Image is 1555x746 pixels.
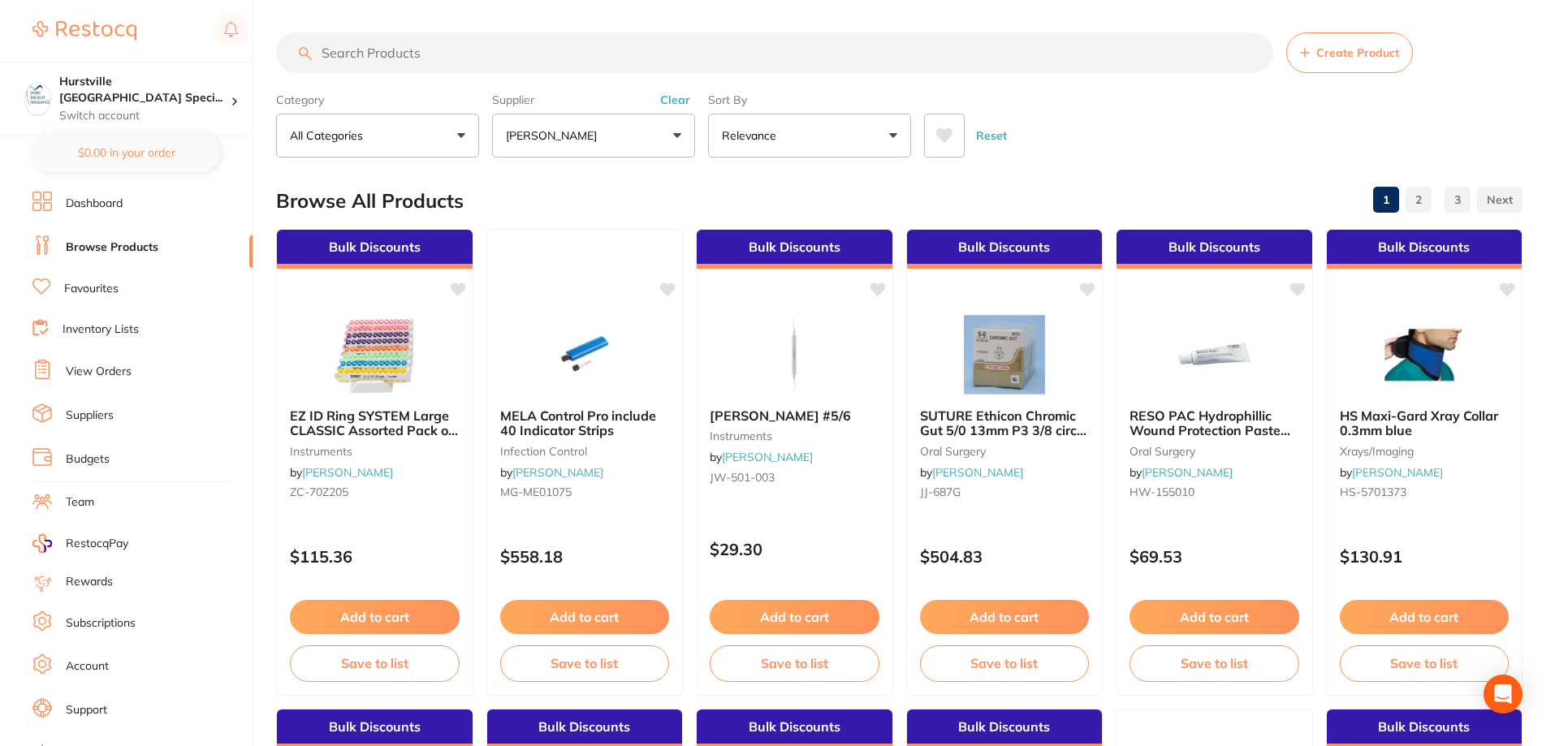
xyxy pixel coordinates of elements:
[1445,183,1471,216] a: 3
[1340,445,1510,458] small: xrays/imaging
[32,12,136,50] a: Restocq Logo
[1316,46,1399,59] span: Create Product
[1130,645,1299,681] button: Save to list
[276,190,464,213] h2: Browse All Products
[1406,183,1432,216] a: 2
[952,314,1057,395] img: SUTURE Ethicon Chromic Gut 5/0 13mm P3 3/8 circ rev cut x 12
[290,445,460,458] small: instruments
[290,600,460,634] button: Add to cart
[710,407,851,424] span: [PERSON_NAME] #5/6
[276,114,479,157] button: All Categories
[290,645,460,681] button: Save to list
[710,429,879,442] small: instruments
[920,645,1090,681] button: Save to list
[907,230,1103,269] div: Bulk Discounts
[722,450,813,464] a: [PERSON_NAME]
[1117,230,1312,269] div: Bulk Discounts
[1340,407,1498,438] span: HS Maxi-Gard Xray Collar 0.3mm blue
[290,127,369,144] p: All Categories
[25,83,50,108] img: Hurstville Sydney Specialist Periodontics
[920,445,1090,458] small: oral surgery
[500,645,670,681] button: Save to list
[66,407,114,424] a: Suppliers
[710,470,775,485] span: JW-501-003
[290,465,393,480] span: by
[1130,408,1299,438] b: RESO PAC Hydrophillic Wound Protection Paste 25g Tube
[1352,465,1443,480] a: [PERSON_NAME]
[66,658,109,675] a: Account
[512,465,603,480] a: [PERSON_NAME]
[66,494,94,511] a: Team
[708,114,911,157] button: Relevance
[66,702,107,718] a: Support
[66,451,110,468] a: Budgets
[710,600,879,634] button: Add to cart
[741,314,847,395] img: CURETTE Gracey #5/6
[492,93,695,107] label: Supplier
[1130,445,1299,458] small: oral surgery
[290,547,460,566] p: $115.36
[1142,465,1233,480] a: [PERSON_NAME]
[290,485,348,499] span: ZC-70Z205
[1161,314,1267,395] img: RESO PAC Hydrophillic Wound Protection Paste 25g Tube
[500,600,670,634] button: Add to cart
[1340,485,1406,499] span: HS-5701373
[1373,183,1399,216] a: 1
[532,314,637,395] img: MELA Control Pro include 40 Indicator Strips
[1130,485,1194,499] span: HW-155010
[1286,32,1413,73] button: Create Product
[32,133,220,172] button: $0.00 in your order
[920,407,1086,454] span: SUTURE Ethicon Chromic Gut 5/0 13mm P3 3/8 circ rev cut x 12
[64,281,119,297] a: Favourites
[500,485,572,499] span: MG-ME01075
[1130,465,1233,480] span: by
[500,407,656,438] span: MELA Control Pro include 40 Indicator Strips
[920,600,1090,634] button: Add to cart
[500,408,670,438] b: MELA Control Pro include 40 Indicator Strips
[697,230,892,269] div: Bulk Discounts
[66,196,123,212] a: Dashboard
[920,465,1023,480] span: by
[32,534,52,553] img: RestocqPay
[66,615,136,632] a: Subscriptions
[710,645,879,681] button: Save to list
[59,74,231,106] h4: Hurstville Sydney Specialist Periodontics
[920,408,1090,438] b: SUTURE Ethicon Chromic Gut 5/0 13mm P3 3/8 circ rev cut x 12
[506,127,603,144] p: [PERSON_NAME]
[1130,547,1299,566] p: $69.53
[32,534,128,553] a: RestocqPay
[302,465,393,480] a: [PERSON_NAME]
[920,547,1090,566] p: $504.83
[32,21,136,41] img: Restocq Logo
[276,32,1273,73] input: Search Products
[290,408,460,438] b: EZ ID Ring SYSTEM Large CLASSIC Assorted Pack of 200
[655,93,695,107] button: Clear
[710,450,813,464] span: by
[1371,314,1477,395] img: HS Maxi-Gard Xray Collar 0.3mm blue
[66,574,113,590] a: Rewards
[971,114,1012,157] button: Reset
[1340,600,1510,634] button: Add to cart
[276,93,479,107] label: Category
[500,465,603,480] span: by
[1340,465,1443,480] span: by
[322,314,427,395] img: EZ ID Ring SYSTEM Large CLASSIC Assorted Pack of 200
[1130,407,1290,454] span: RESO PAC Hydrophillic Wound Protection Paste 25g Tube
[1130,600,1299,634] button: Add to cart
[492,114,695,157] button: [PERSON_NAME]
[1327,230,1523,269] div: Bulk Discounts
[277,230,473,269] div: Bulk Discounts
[66,239,158,256] a: Browse Products
[920,485,961,499] span: JJ-687G
[63,321,139,338] a: Inventory Lists
[1340,547,1510,566] p: $130.91
[66,536,128,552] span: RestocqPay
[66,364,132,380] a: View Orders
[290,407,458,454] span: EZ ID Ring SYSTEM Large CLASSIC Assorted Pack of 200
[710,540,879,558] p: $29.30
[722,127,783,144] p: Relevance
[932,465,1023,480] a: [PERSON_NAME]
[710,408,879,423] b: CURETTE Gracey #5/6
[500,547,670,566] p: $558.18
[59,108,231,124] p: Switch account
